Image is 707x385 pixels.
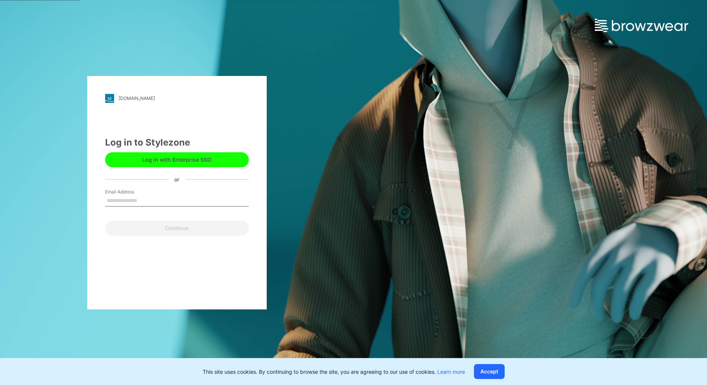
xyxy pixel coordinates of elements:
[105,152,249,167] button: Log in with Enterprise SSO
[437,369,465,375] a: Learn more
[105,94,249,103] a: [DOMAIN_NAME]
[105,189,157,195] label: Email Address
[203,368,465,376] p: This site uses cookies. By continuing to browse the site, you are agreeing to our use of cookies.
[119,95,155,101] div: [DOMAIN_NAME]
[168,175,185,183] div: or
[474,364,505,379] button: Accept
[105,94,114,103] img: stylezone-logo.562084cfcfab977791bfbf7441f1a819.svg
[595,19,688,32] img: browzwear-logo.e42bd6dac1945053ebaf764b6aa21510.svg
[105,136,249,149] div: Log in to Stylezone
